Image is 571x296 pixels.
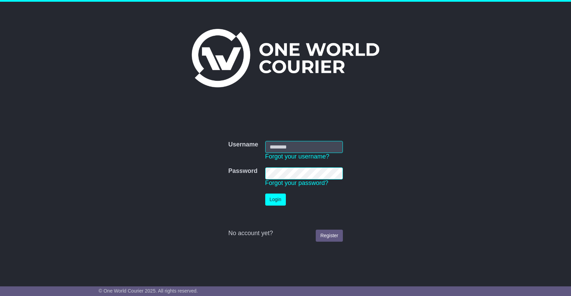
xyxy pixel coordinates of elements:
[265,179,328,186] a: Forgot your password?
[228,141,258,149] label: Username
[228,167,257,175] label: Password
[228,230,343,237] div: No account yet?
[192,29,379,87] img: One World
[99,288,198,294] span: © One World Courier 2025. All rights reserved.
[265,153,329,160] a: Forgot your username?
[265,194,286,206] button: Login
[316,230,343,242] a: Register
